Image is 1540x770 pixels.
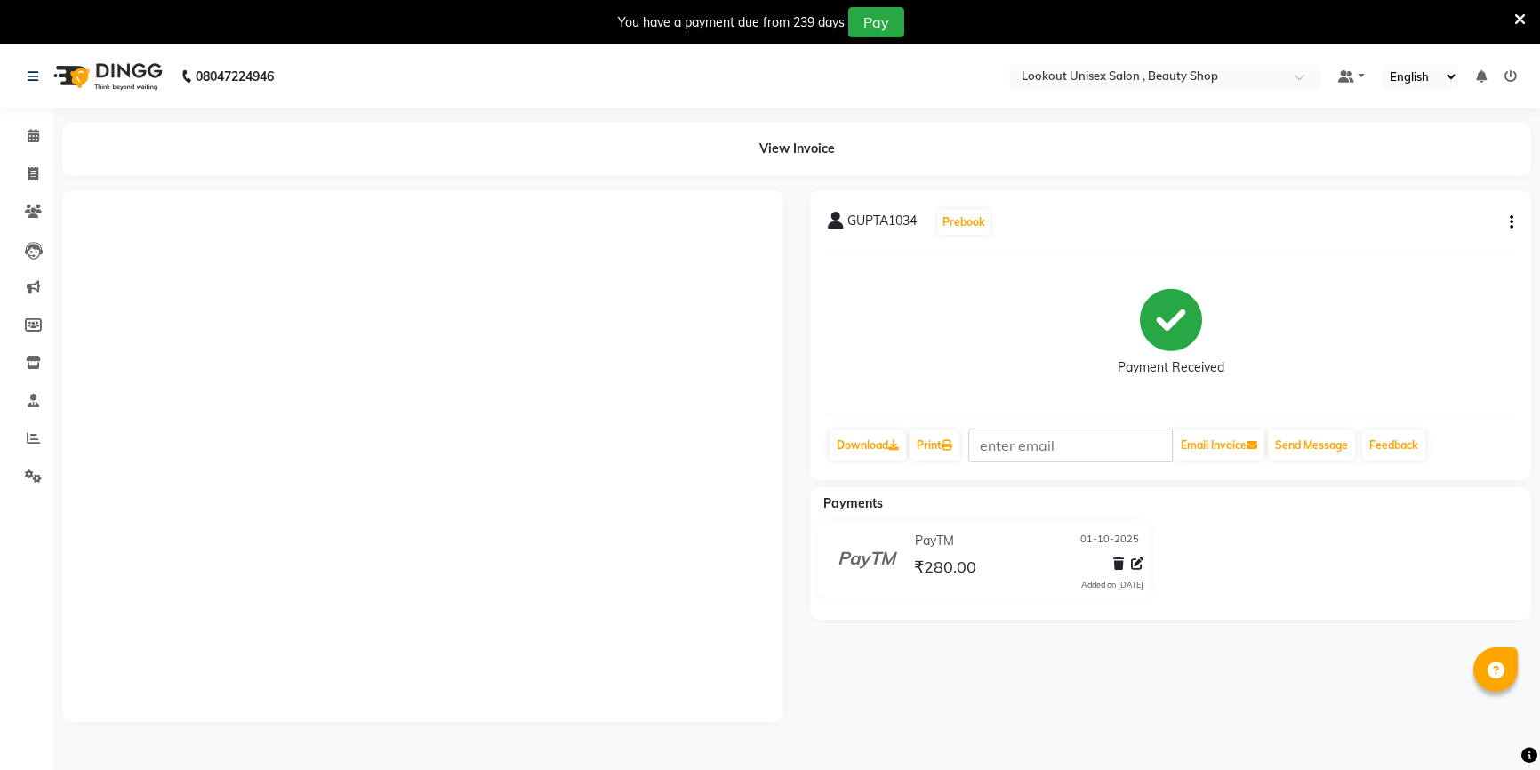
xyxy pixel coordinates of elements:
[618,13,845,32] div: You have a payment due from 239 days
[848,7,904,37] button: Pay
[914,557,976,582] span: ₹280.00
[196,52,274,101] b: 08047224946
[1465,699,1522,752] iframe: chat widget
[45,52,167,101] img: logo
[915,532,954,550] span: PayTM
[1174,430,1264,461] button: Email Invoice
[910,430,959,461] a: Print
[830,430,906,461] a: Download
[1081,579,1143,591] div: Added on [DATE]
[1118,358,1224,377] div: Payment Received
[847,212,917,237] span: GUPTA1034
[1362,430,1425,461] a: Feedback
[62,122,1531,176] div: View Invoice
[938,210,990,235] button: Prebook
[1268,430,1355,461] button: Send Message
[823,495,883,511] span: Payments
[968,429,1173,462] input: enter email
[1080,532,1139,550] span: 01-10-2025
